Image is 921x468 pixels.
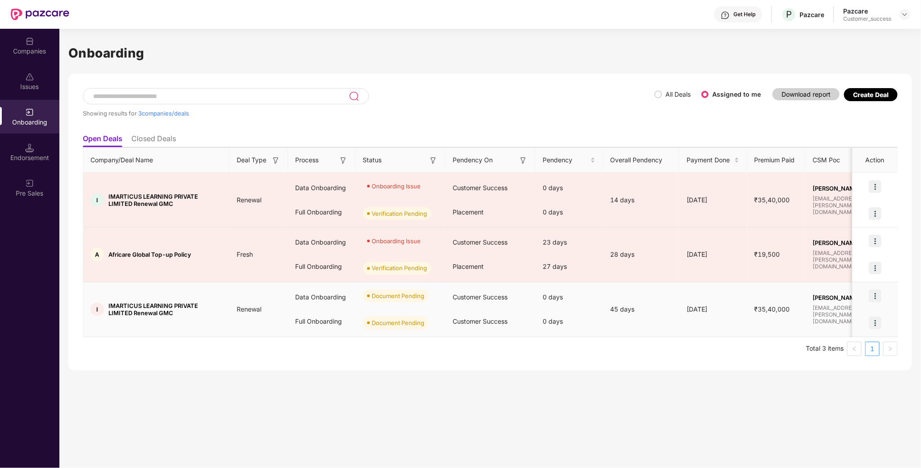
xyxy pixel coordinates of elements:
[372,291,424,300] div: Document Pending
[853,91,889,98] div: Create Deal
[25,108,34,117] img: svg+xml;base64,PHN2ZyB3aWR0aD0iMjAiIGhlaWdodD0iMjAiIHZpZXdCb3g9IjAgMCAyMCAyMCIgZmlsbD0ibm9uZSIgeG...
[869,316,881,329] img: icon
[687,155,732,165] span: Payment Done
[90,303,104,316] div: I
[108,193,222,207] span: IMARTICUS LEARNING PRIVATE LIMITED Renewal GMC
[712,90,761,98] label: Assigned to me
[229,305,269,313] span: Renewal
[288,285,355,309] div: Data Onboarding
[901,11,908,18] img: svg+xml;base64,PHN2ZyBpZD0iRHJvcGRvd24tMzJ4MzIiIHhtbG5zPSJodHRwOi8vd3d3LnczLm9yZy8yMDAwL3N2ZyIgd2...
[843,15,891,22] div: Customer_success
[453,238,508,246] span: Customer Success
[813,155,840,165] span: CSM Poc
[372,209,427,218] div: Verification Pending
[363,155,382,165] span: Status
[603,304,679,314] div: 45 days
[108,302,222,316] span: IMARTICUS LEARNING PRIVATE LIMITED Renewal GMC
[349,91,359,102] img: svg+xml;base64,PHN2ZyB3aWR0aD0iMjQiIGhlaWdodD0iMjUiIHZpZXdCb3g9IjAgMCAyNCAyNSIgZmlsbD0ibm9uZSIgeG...
[853,148,898,173] th: Action
[83,148,229,173] th: Company/Deal Name
[453,317,508,325] span: Customer Success
[295,155,319,165] span: Process
[786,9,792,20] span: P
[83,110,655,117] div: Showing results for
[665,90,691,98] label: All Deals
[773,88,840,100] button: Download report
[453,184,508,192] span: Customer Success
[83,134,122,147] li: Open Deals
[747,196,797,204] span: ₹35,40,000
[883,342,898,356] button: right
[603,148,679,173] th: Overall Pendency
[679,148,747,173] th: Payment Done
[11,9,69,20] img: New Pazcare Logo
[869,235,881,247] img: icon
[288,200,355,224] div: Full Onboarding
[813,294,888,301] span: [PERSON_NAME]
[372,236,421,245] div: Onboarding Issue
[68,43,912,63] h1: Onboarding
[843,7,891,15] div: Pazcare
[90,193,104,207] div: I
[865,342,880,356] li: 1
[852,346,857,352] span: left
[813,239,888,246] span: [PERSON_NAME]
[138,110,189,117] span: 3 companies/deals
[679,250,747,259] div: [DATE]
[339,156,348,165] img: svg+xml;base64,PHN2ZyB3aWR0aD0iMTYiIGhlaWdodD0iMTYiIHZpZXdCb3g9IjAgMCAxNiAxNiIgZmlsbD0ibm9uZSIgeG...
[372,263,427,272] div: Verification Pending
[25,179,34,188] img: svg+xml;base64,PHN2ZyB3aWR0aD0iMjAiIGhlaWdodD0iMjAiIHZpZXdCb3g9IjAgMCAyMCAyMCIgZmlsbD0ibm9uZSIgeG...
[453,208,484,216] span: Placement
[229,250,260,258] span: Fresh
[453,155,493,165] span: Pendency On
[869,262,881,274] img: icon
[288,230,355,254] div: Data Onboarding
[535,148,603,173] th: Pendency
[453,293,508,301] span: Customer Success
[813,250,888,270] span: [EMAIL_ADDRESS][PERSON_NAME][DOMAIN_NAME]
[131,134,176,147] li: Closed Deals
[25,72,34,81] img: svg+xml;base64,PHN2ZyBpZD0iSXNzdWVzX2Rpc2FibGVkIiB4bWxucz0iaHR0cDovL3d3dy53My5vcmcvMjAwMC9zdmciIH...
[519,156,528,165] img: svg+xml;base64,PHN2ZyB3aWR0aD0iMTYiIGhlaWdodD0iMTYiIHZpZXdCb3g9IjAgMCAxNiAxNiIgZmlsbD0ibm9uZSIgeG...
[535,309,603,334] div: 0 days
[535,254,603,279] div: 27 days
[679,195,747,205] div: [DATE]
[721,11,730,20] img: svg+xml;base64,PHN2ZyBpZD0iSGVscC0zMngzMiIgeG1sbnM9Imh0dHA6Ly93d3cudzMub3JnLzIwMDAvc3ZnIiB3aWR0aD...
[25,143,34,152] img: svg+xml;base64,PHN2ZyB3aWR0aD0iMTQuNSIgaGVpZ2h0PSIxNC41IiB2aWV3Qm94PSIwIDAgMTYgMTYiIGZpbGw9Im5vbm...
[869,180,881,193] img: icon
[237,155,266,165] span: Deal Type
[813,195,888,215] span: [EMAIL_ADDRESS][PERSON_NAME][DOMAIN_NAME]
[543,155,589,165] span: Pendency
[800,10,824,19] div: Pazcare
[535,285,603,309] div: 0 days
[883,342,898,356] li: Next Page
[535,176,603,200] div: 0 days
[288,254,355,279] div: Full Onboarding
[733,11,755,18] div: Get Help
[603,195,679,205] div: 14 days
[747,305,797,313] span: ₹35,40,000
[453,263,484,270] span: Placement
[603,250,679,259] div: 28 days
[90,248,104,261] div: A
[813,185,888,192] span: [PERSON_NAME]
[747,148,805,173] th: Premium Paid
[372,318,424,327] div: Document Pending
[288,176,355,200] div: Data Onboarding
[806,342,844,356] li: Total 3 items
[271,156,280,165] img: svg+xml;base64,PHN2ZyB3aWR0aD0iMTYiIGhlaWdodD0iMTYiIHZpZXdCb3g9IjAgMCAxNiAxNiIgZmlsbD0ibm9uZSIgeG...
[869,207,881,220] img: icon
[229,196,269,204] span: Renewal
[866,342,879,356] a: 1
[288,309,355,334] div: Full Onboarding
[847,342,862,356] button: left
[108,251,191,258] span: Africare Global Top-up Policy
[429,156,438,165] img: svg+xml;base64,PHN2ZyB3aWR0aD0iMTYiIGhlaWdodD0iMTYiIHZpZXdCb3g9IjAgMCAxNiAxNiIgZmlsbD0ibm9uZSIgeG...
[372,182,421,191] div: Onboarding Issue
[847,342,862,356] li: Previous Page
[813,304,888,325] span: [EMAIL_ADDRESS][PERSON_NAME][DOMAIN_NAME]
[747,250,787,258] span: ₹19,500
[679,304,747,314] div: [DATE]
[535,200,603,224] div: 0 days
[869,290,881,302] img: icon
